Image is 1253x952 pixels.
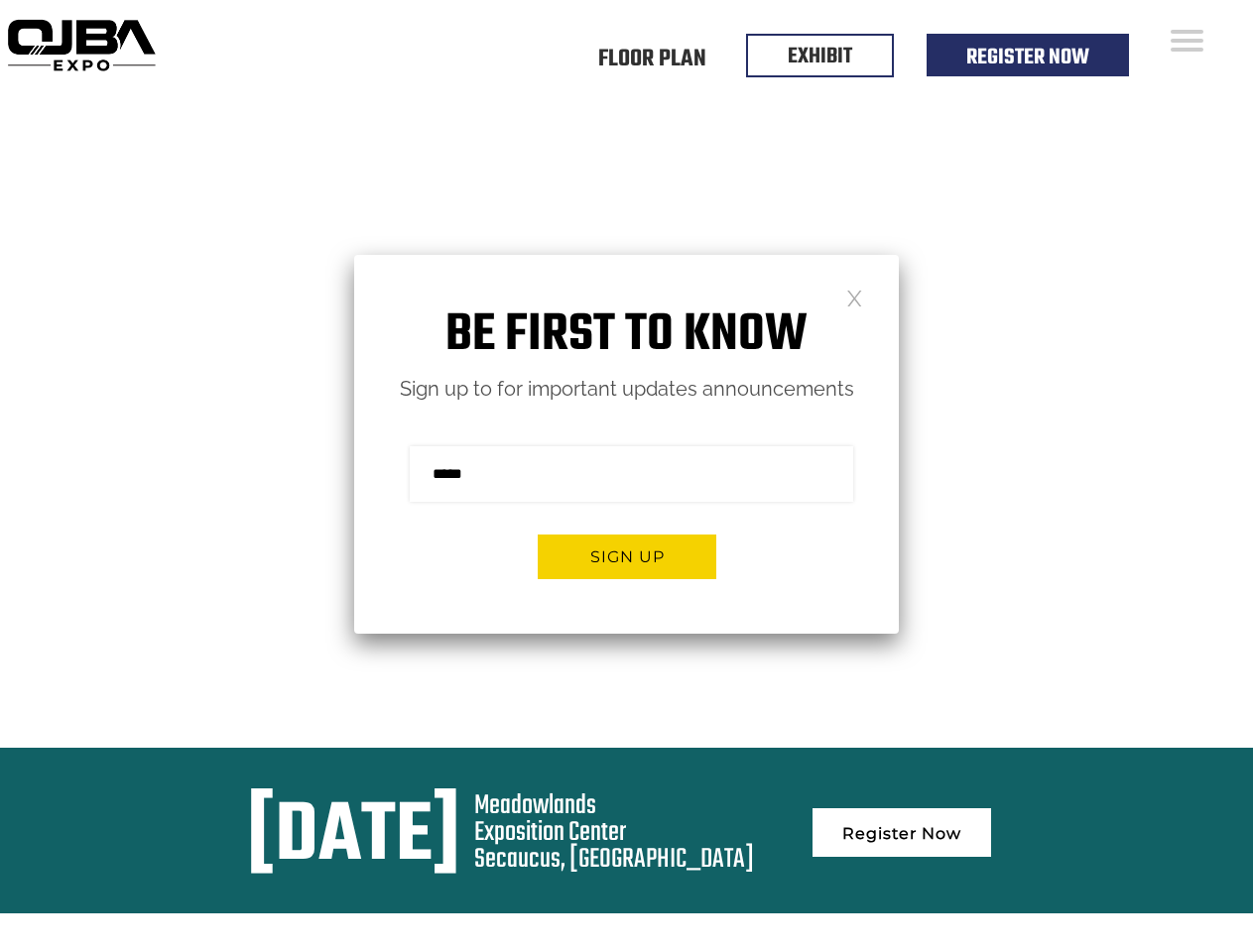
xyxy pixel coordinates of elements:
a: Close [846,289,863,305]
div: [DATE] [247,792,460,884]
button: Sign up [538,535,716,579]
p: Sign up to for important updates announcements [354,372,899,407]
a: Register Now [966,41,1089,74]
a: Register Now [813,808,991,857]
div: Meadowlands Exposition Center Secaucus, [GEOGRAPHIC_DATA] [474,792,754,873]
h1: Be first to know [354,304,899,367]
a: EXHIBIT [788,40,852,73]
